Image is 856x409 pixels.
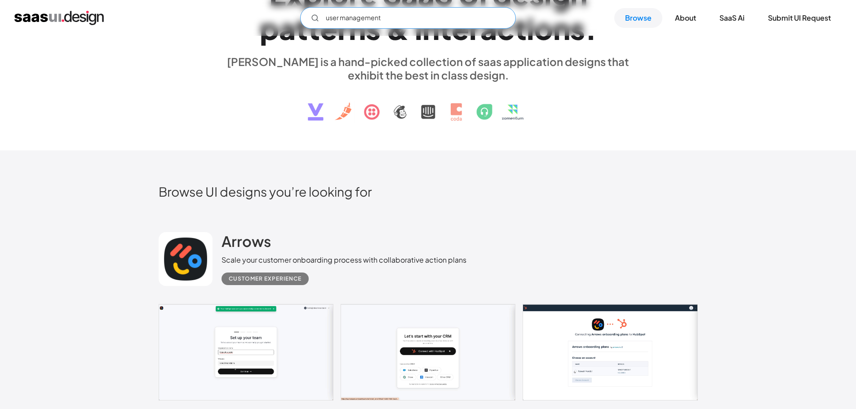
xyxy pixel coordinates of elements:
div: & [386,11,409,46]
div: . [585,11,597,46]
div: p [260,11,279,46]
div: e [320,11,337,46]
div: r [337,11,349,46]
a: Submit UI Request [757,8,842,28]
div: Scale your customer onboarding process with collaborative action plans [222,255,466,265]
h2: Browse UI designs you’re looking for [159,184,698,199]
div: n [422,11,439,46]
input: Search UI designs you're looking for... [300,7,516,29]
a: Arrows [222,232,271,255]
div: n [349,11,366,46]
div: t [439,11,452,46]
div: i [527,11,534,46]
a: About [664,8,707,28]
div: c [497,11,514,46]
div: Customer Experience [229,273,302,284]
div: a [480,11,497,46]
div: s [570,11,585,46]
div: s [366,11,381,46]
div: r [469,11,480,46]
form: Email Form [300,7,516,29]
div: o [534,11,553,46]
div: a [279,11,296,46]
a: Browse [614,8,662,28]
div: t [308,11,320,46]
h2: Arrows [222,232,271,250]
img: text, icon, saas logo [292,82,564,128]
div: n [553,11,570,46]
div: i [415,11,422,46]
div: t [514,11,527,46]
div: [PERSON_NAME] is a hand-picked collection of saas application designs that exhibit the best in cl... [222,55,635,82]
a: SaaS Ai [709,8,755,28]
div: e [452,11,469,46]
a: home [14,11,104,25]
div: t [296,11,308,46]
